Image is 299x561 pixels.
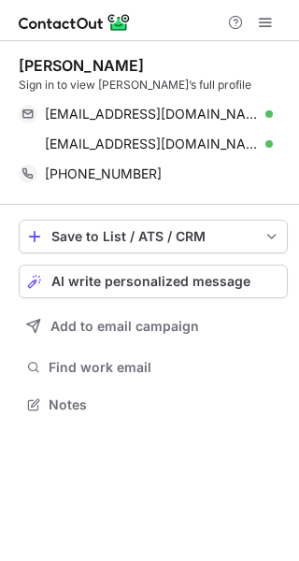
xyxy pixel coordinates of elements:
span: AI write personalized message [51,274,250,289]
span: Find work email [49,359,280,376]
button: save-profile-one-click [19,220,288,253]
img: ContactOut v5.3.10 [19,11,131,34]
span: [EMAIL_ADDRESS][DOMAIN_NAME] [45,136,259,152]
button: Add to email campaign [19,309,288,343]
button: Find work email [19,354,288,381]
div: Sign in to view [PERSON_NAME]’s full profile [19,77,288,93]
span: Notes [49,396,280,413]
div: [PERSON_NAME] [19,56,144,75]
button: Notes [19,392,288,418]
span: [EMAIL_ADDRESS][DOMAIN_NAME] [45,106,259,122]
button: AI write personalized message [19,265,288,298]
div: Save to List / ATS / CRM [51,229,255,244]
span: [PHONE_NUMBER] [45,165,162,182]
span: Add to email campaign [50,319,199,334]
